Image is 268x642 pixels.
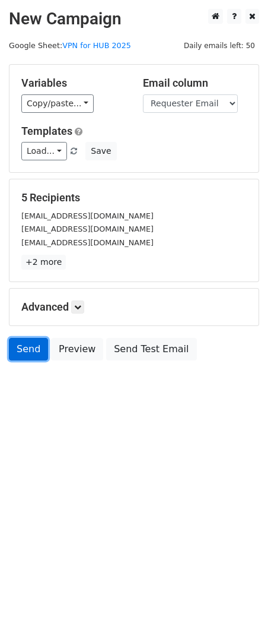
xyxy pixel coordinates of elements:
[62,41,131,50] a: VPN for HUB 2025
[21,238,154,247] small: [EMAIL_ADDRESS][DOMAIN_NAME]
[9,338,48,360] a: Send
[51,338,103,360] a: Preview
[9,41,131,50] small: Google Sheet:
[143,77,247,90] h5: Email column
[21,255,66,270] a: +2 more
[180,39,259,52] span: Daily emails left: 50
[21,211,154,220] small: [EMAIL_ADDRESS][DOMAIN_NAME]
[21,77,125,90] h5: Variables
[209,585,268,642] div: วิดเจ็ตการแชท
[85,142,116,160] button: Save
[21,191,247,204] h5: 5 Recipients
[9,9,259,29] h2: New Campaign
[21,125,72,137] a: Templates
[21,94,94,113] a: Copy/paste...
[21,142,67,160] a: Load...
[21,224,154,233] small: [EMAIL_ADDRESS][DOMAIN_NAME]
[209,585,268,642] iframe: Chat Widget
[21,301,247,314] h5: Advanced
[106,338,196,360] a: Send Test Email
[180,41,259,50] a: Daily emails left: 50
